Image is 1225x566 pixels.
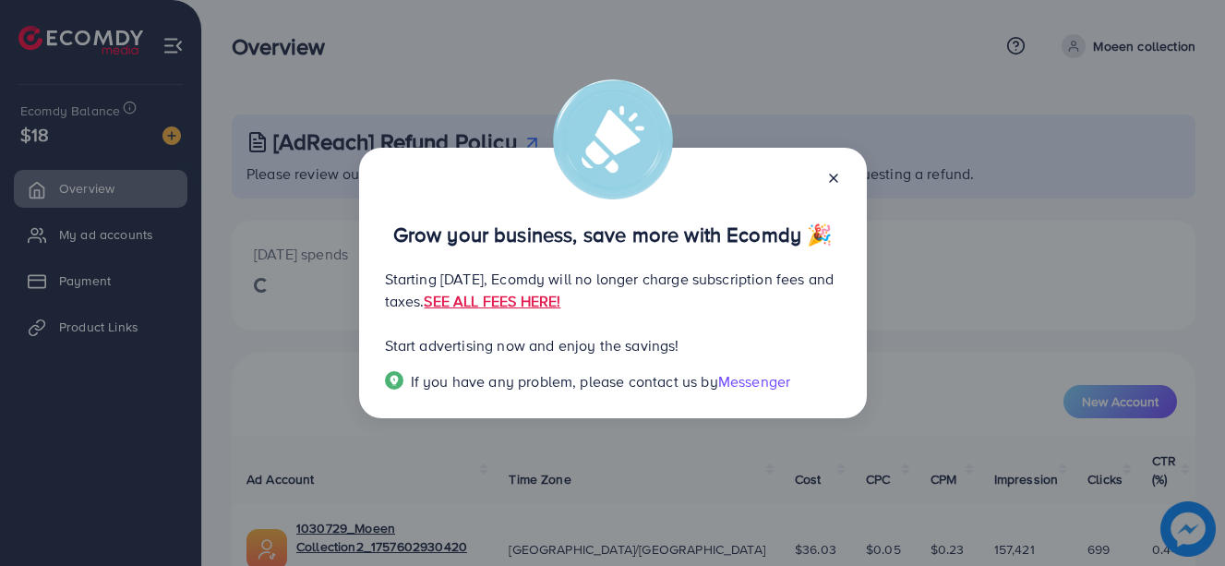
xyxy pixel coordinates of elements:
[553,79,673,199] img: alert
[385,268,841,312] p: Starting [DATE], Ecomdy will no longer charge subscription fees and taxes.
[424,291,560,311] a: SEE ALL FEES HERE!
[385,371,403,390] img: Popup guide
[385,334,841,356] p: Start advertising now and enjoy the savings!
[411,371,718,391] span: If you have any problem, please contact us by
[718,371,790,391] span: Messenger
[385,223,841,246] p: Grow your business, save more with Ecomdy 🎉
